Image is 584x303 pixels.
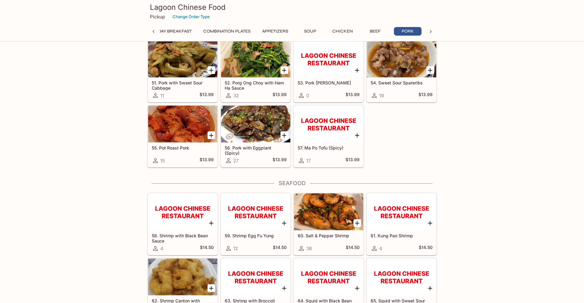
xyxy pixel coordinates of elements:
div: 65. Squid with Sweet Sour Cabbage [367,258,436,295]
span: 0 [306,93,309,99]
a: 54. Sweet Sour Spareribs19$13.99 [367,40,437,102]
h5: 51. Pork with Sweet Sour Cabbage [152,80,214,90]
h5: 54. Sweet Sour Spareribs [371,80,433,85]
span: 12 [233,246,238,251]
button: Appetizers [259,27,292,36]
h5: 56. Pork with Eggplant (Spicy) [225,145,287,155]
h5: 52. Porg Ong Choy with Ham Ha Sauce [225,80,287,90]
button: Add 60. Salt & Pepper Shrimp [353,219,361,227]
p: Pickup [150,14,165,20]
h5: $14.50 [419,245,433,252]
button: Add 63. Shrimp with Broccoli [281,284,288,292]
button: Add 64. Squid with Black Bean Sauce [353,284,361,292]
div: 60. Salt & Pepper Shrimp [294,193,363,230]
div: 58. Shrimp with Black Bean Sauce [148,193,217,230]
a: 57. Ma Po Tofu (Spicy)17$13.99 [294,105,364,167]
div: 54. Sweet Sour Spareribs [367,41,436,77]
div: 53. Pork Choy Suey [294,41,363,77]
button: Add 65. Squid with Sweet Sour Cabbage [426,284,434,292]
a: 61. Kung Pao Shrimp4$14.50 [367,193,437,255]
div: 62. Shrimp Canton with Sweet Sour Sauce [148,258,217,295]
h5: $13.99 [273,92,287,99]
span: 11 [160,93,164,99]
a: 55. Pot Roast Pork15$13.99 [148,105,218,167]
a: 56. Pork with Eggplant (Spicy)27$13.99 [221,105,291,167]
span: 27 [233,158,239,164]
button: Change Order Type [170,12,212,21]
a: 58. Shrimp with Black Bean Sauce4$14.50 [148,193,218,255]
span: 15 [160,158,165,164]
h5: 60. Salt & Pepper Shrimp [298,233,360,238]
h3: Lagoon Chinese Food [150,2,434,12]
span: 17 [306,158,311,164]
button: All Day Breakfast [146,27,195,36]
h5: $14.50 [346,245,360,252]
button: Add 55. Pot Roast Pork [208,131,215,139]
div: 57. Ma Po Tofu (Spicy) [294,106,363,142]
div: 51. Pork with Sweet Sour Cabbage [148,41,217,77]
button: Add 59. Shrimp Egg Fu Yung [281,219,288,227]
button: Chicken [329,27,357,36]
button: Add 56. Pork with Eggplant (Spicy) [281,131,288,139]
div: 52. Porg Ong Choy with Ham Ha Sauce [221,41,290,77]
h5: 59. Shrimp Egg Fu Yung [225,233,287,238]
span: 32 [233,93,239,99]
a: 52. Porg Ong Choy with Ham Ha Sauce32$13.99 [221,40,291,102]
div: 64. Squid with Black Bean Sauce [294,258,363,295]
a: 51. Pork with Sweet Sour Cabbage11$13.99 [148,40,218,102]
h5: $14.50 [273,245,287,252]
h5: $13.99 [273,157,287,164]
h5: $13.99 [200,92,214,99]
button: Combination Plates [200,27,254,36]
span: 4 [379,246,382,251]
div: 63. Shrimp with Broccoli [221,258,290,295]
button: Add 61. Kung Pao Shrimp [426,219,434,227]
span: 19 [379,93,384,99]
button: Add 62. Shrimp Canton with Sweet Sour Sauce [208,284,215,292]
h5: 53. Pork [PERSON_NAME] [298,80,360,85]
h5: $14.50 [200,245,214,252]
button: Add 54. Sweet Sour Spareribs [426,66,434,74]
button: Add 51. Pork with Sweet Sour Cabbage [208,66,215,74]
span: 38 [306,246,312,251]
h5: 57. Ma Po Tofu (Spicy) [298,145,360,150]
button: Beef [361,27,389,36]
a: 59. Shrimp Egg Fu Yung12$14.50 [221,193,291,255]
h5: $13.99 [345,92,360,99]
button: Add 58. Shrimp with Black Bean Sauce [208,219,215,227]
h5: $13.99 [418,92,433,99]
h5: 58. Shrimp with Black Bean Sauce [152,233,214,243]
h4: Seafood [147,180,437,187]
span: 4 [160,246,163,251]
h5: 61. Kung Pao Shrimp [371,233,433,238]
button: Pork [394,27,422,36]
button: Add 53. Pork Choy Suey [353,66,361,74]
button: Soup [296,27,324,36]
button: Add 57. Ma Po Tofu (Spicy) [353,131,361,139]
a: 60. Salt & Pepper Shrimp38$14.50 [294,193,364,255]
h5: $13.99 [200,157,214,164]
div: 55. Pot Roast Pork [148,106,217,142]
button: Add 52. Porg Ong Choy with Ham Ha Sauce [281,66,288,74]
div: 56. Pork with Eggplant (Spicy) [221,106,290,142]
div: 61. Kung Pao Shrimp [367,193,436,230]
div: 59. Shrimp Egg Fu Yung [221,193,290,230]
h5: $13.99 [345,157,360,164]
a: 53. Pork [PERSON_NAME]0$13.99 [294,40,364,102]
h5: 55. Pot Roast Pork [152,145,214,150]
